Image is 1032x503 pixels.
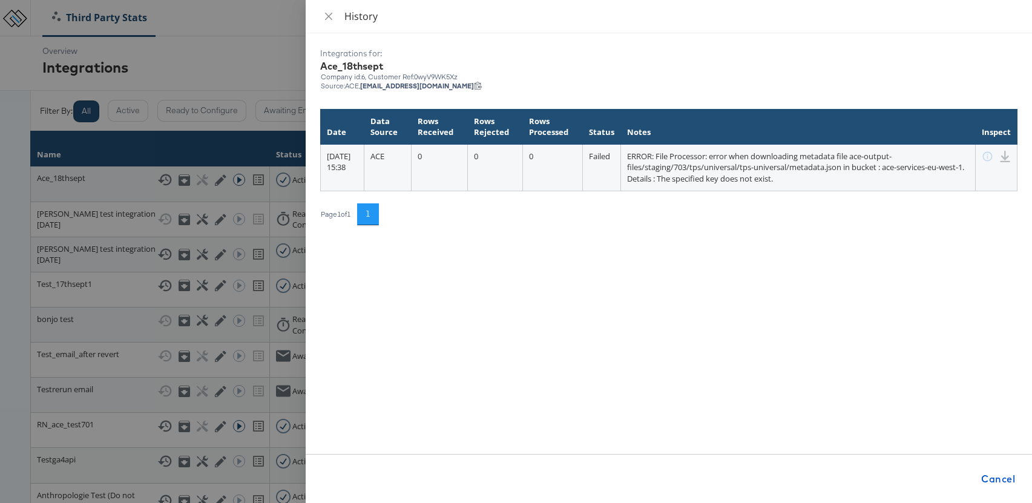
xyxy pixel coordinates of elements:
div: Page 1 of 1 [320,210,351,219]
th: Notes [621,109,976,144]
td: 0 [523,144,583,191]
span: ACE [370,151,384,162]
span: ERROR: File Processor: error when downloading metadata file ace-output-files/staging/703/tps/univ... [627,151,964,184]
button: Cancel [976,467,1020,491]
strong: [EMAIL_ADDRESS][DOMAIN_NAME] [360,82,474,90]
div: Source: ACE, [321,81,1017,90]
div: Integrations for: [320,48,1017,59]
div: History [344,10,1017,23]
th: Rows Processed [523,109,583,144]
span: close [324,12,334,21]
div: Company id: 6 , Customer Ref: 0wyV9WK5Xz [320,73,1017,81]
button: 1 [357,203,379,225]
th: Status [583,109,621,144]
div: Ace_18thsept [320,59,1017,73]
td: 0 [467,144,523,191]
span: Failed [589,151,610,162]
th: Rows Rejected [467,109,523,144]
th: Date [321,109,364,144]
span: Cancel [981,470,1015,487]
th: Rows Received [411,109,467,144]
th: Inspect [975,109,1017,144]
button: Close [320,11,337,22]
th: Data Source [364,109,411,144]
td: [DATE] 15:38 [321,144,364,191]
td: 0 [411,144,467,191]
